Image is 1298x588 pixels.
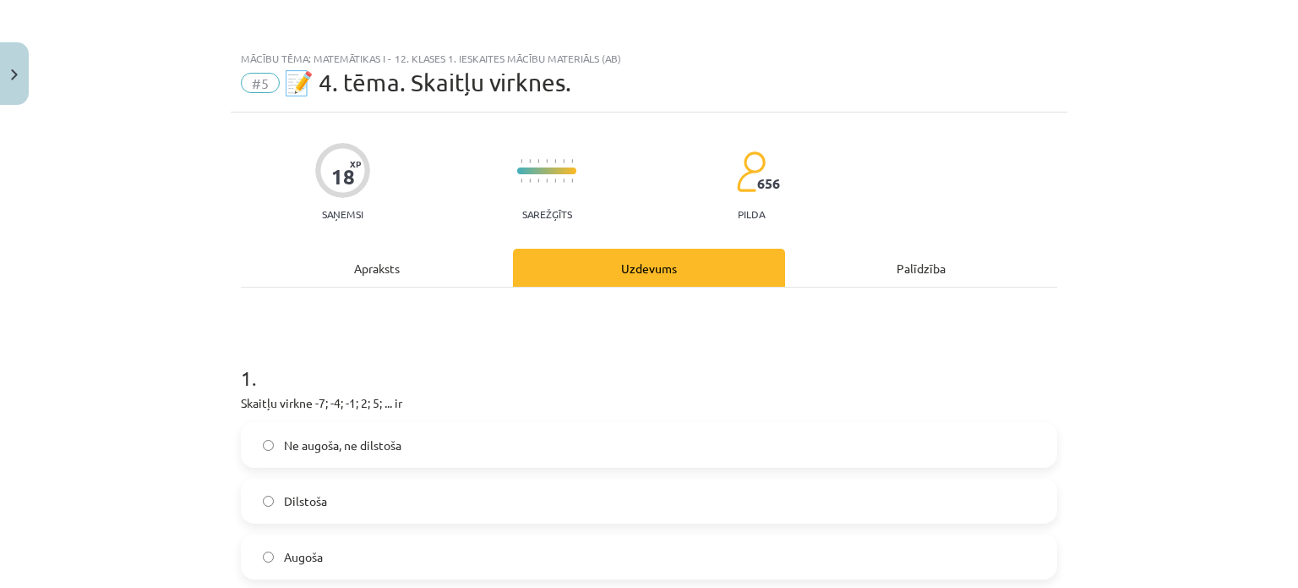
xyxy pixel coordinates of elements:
[529,179,531,183] img: icon-short-line-57e1e144782c952c97e751825c79c345078a6d821885a25fce030b3d8c18986b.svg
[284,548,323,566] span: Augoša
[554,179,556,183] img: icon-short-line-57e1e144782c952c97e751825c79c345078a6d821885a25fce030b3d8c18986b.svg
[263,440,274,451] input: Ne augoša, ne dilstoša
[241,394,1057,412] p: Skaitļu virkne -7; -4; -1; 2; 5; ... ir
[521,159,522,163] img: icon-short-line-57e1e144782c952c97e751825c79c345078a6d821885a25fce030b3d8c18986b.svg
[546,159,548,163] img: icon-short-line-57e1e144782c952c97e751825c79c345078a6d821885a25fce030b3d8c18986b.svg
[11,69,18,80] img: icon-close-lesson-0947bae3869378f0d4975bcd49f059093ad1ed9edebbc8119c70593378902aed.svg
[350,159,361,168] span: XP
[513,249,785,287] div: Uzdevums
[529,159,531,163] img: icon-short-line-57e1e144782c952c97e751825c79c345078a6d821885a25fce030b3d8c18986b.svg
[241,73,280,93] span: #5
[563,159,564,163] img: icon-short-line-57e1e144782c952c97e751825c79c345078a6d821885a25fce030b3d8c18986b.svg
[563,179,564,183] img: icon-short-line-57e1e144782c952c97e751825c79c345078a6d821885a25fce030b3d8c18986b.svg
[736,151,766,193] img: students-c634bb4e5e11cddfef0936a35e636f08e4e9abd3cc4e673bd6f9a4125e45ecb1.svg
[284,437,401,454] span: Ne augoša, ne dilstoša
[546,179,548,183] img: icon-short-line-57e1e144782c952c97e751825c79c345078a6d821885a25fce030b3d8c18986b.svg
[315,208,370,220] p: Saņemsi
[263,496,274,507] input: Dilstoša
[785,249,1057,287] div: Palīdzība
[331,165,355,189] div: 18
[757,176,780,191] span: 656
[284,492,327,510] span: Dilstoša
[537,179,539,183] img: icon-short-line-57e1e144782c952c97e751825c79c345078a6d821885a25fce030b3d8c18986b.svg
[522,208,572,220] p: Sarežģīts
[241,249,513,287] div: Apraksts
[554,159,556,163] img: icon-short-line-57e1e144782c952c97e751825c79c345078a6d821885a25fce030b3d8c18986b.svg
[571,179,573,183] img: icon-short-line-57e1e144782c952c97e751825c79c345078a6d821885a25fce030b3d8c18986b.svg
[284,69,571,96] span: 📝 4. tēma. Skaitļu virknes.
[263,552,274,563] input: Augoša
[571,159,573,163] img: icon-short-line-57e1e144782c952c97e751825c79c345078a6d821885a25fce030b3d8c18986b.svg
[738,208,765,220] p: pilda
[537,159,539,163] img: icon-short-line-57e1e144782c952c97e751825c79c345078a6d821885a25fce030b3d8c18986b.svg
[241,337,1057,389] h1: 1 .
[241,52,1057,64] div: Mācību tēma: Matemātikas i - 12. klases 1. ieskaites mācību materiāls (ab)
[521,179,522,183] img: icon-short-line-57e1e144782c952c97e751825c79c345078a6d821885a25fce030b3d8c18986b.svg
